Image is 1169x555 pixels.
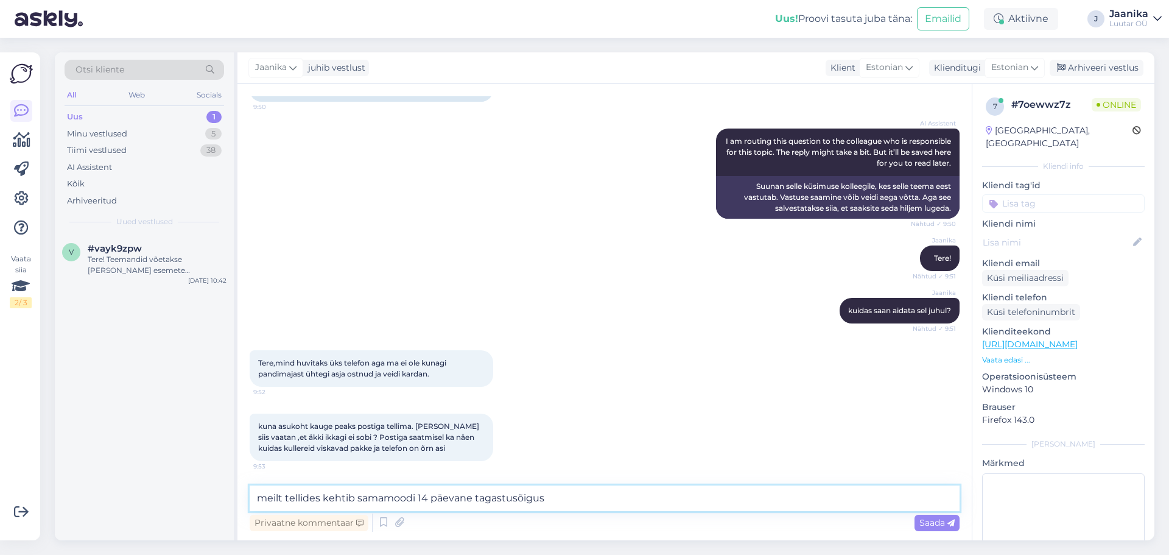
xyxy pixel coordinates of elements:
span: 9:50 [253,102,299,111]
div: Küsi meiliaadressi [982,270,1069,286]
span: Estonian [991,61,1028,74]
span: Nähtud ✓ 9:51 [910,324,956,333]
div: Vaata siia [10,253,32,308]
textarea: meilt tellides kehtib samamoodi 14 päevane tagastusõigus [250,486,960,511]
span: Estonian [866,61,903,74]
a: JaanikaLuutar OÜ [1109,9,1162,29]
div: Arhiveeri vestlus [1050,60,1143,76]
div: Aktiivne [984,8,1058,30]
p: Klienditeekond [982,325,1145,338]
span: I am routing this question to the colleague who is responsible for this topic. The reply might ta... [726,136,953,168]
p: Firefox 143.0 [982,414,1145,426]
div: Suunan selle küsimuse kolleegile, kes selle teema eest vastutab. Vastuse saamine võib veidi aega ... [716,176,960,219]
div: Privaatne kommentaar [250,515,368,531]
div: Tere! Teemandid võetakse [PERSON_NAME] esemete hindamisel arvesse. Teemantidega ehete puhul võime... [88,254,226,276]
div: Arhiveeritud [67,195,117,207]
button: Emailid [917,7,969,30]
span: kuna asukoht kauge peaks postiga tellima. [PERSON_NAME] siis vaatan ,et äkki ikkagi ei sobi ? Pos... [258,422,481,453]
div: AI Assistent [67,161,112,174]
span: Uued vestlused [116,216,173,227]
div: Küsi telefoninumbrit [982,304,1080,320]
p: Operatsioonisüsteem [982,370,1145,383]
span: AI Assistent [910,119,956,128]
p: Windows 10 [982,383,1145,396]
span: Tere! [934,253,951,263]
span: #vayk9zpw [88,243,142,254]
p: Brauser [982,401,1145,414]
span: Jaanika [255,61,287,74]
p: Kliendi telefon [982,291,1145,304]
span: 9:52 [253,387,299,397]
div: Kliendi info [982,161,1145,172]
div: juhib vestlust [303,62,365,74]
div: Web [126,87,147,103]
div: Socials [194,87,224,103]
span: 7 [993,102,997,111]
p: Kliendi email [982,257,1145,270]
div: Jaanika [1109,9,1148,19]
div: Tiimi vestlused [67,144,127,157]
span: v [69,247,74,256]
div: Kõik [67,178,85,190]
div: 5 [205,128,222,140]
p: Märkmed [982,457,1145,470]
div: [GEOGRAPHIC_DATA], [GEOGRAPHIC_DATA] [986,124,1132,150]
span: Saada [919,517,955,528]
span: 9:53 [253,462,299,471]
span: Jaanika [910,236,956,245]
span: Tere,mind huvitaks üks telefon aga ma ei ole kunagi pandimajast ühtegi asja ostnud ja veidi kardan. [258,358,448,378]
div: # 7oewwz7z [1011,97,1092,112]
a: [URL][DOMAIN_NAME] [982,339,1078,350]
div: Luutar OÜ [1109,19,1148,29]
span: Online [1092,98,1141,111]
div: 38 [200,144,222,157]
span: Nähtud ✓ 9:51 [910,272,956,281]
input: Lisa nimi [983,236,1131,249]
p: Kliendi tag'id [982,179,1145,192]
div: Proovi tasuta juba täna: [775,12,912,26]
div: 1 [206,111,222,123]
div: Uus [67,111,83,123]
div: [DATE] 10:42 [188,276,226,285]
p: Kliendi nimi [982,217,1145,230]
p: Vaata edasi ... [982,355,1145,366]
div: Klient [826,62,855,74]
div: All [65,87,79,103]
div: 2 / 3 [10,297,32,308]
span: Nähtud ✓ 9:50 [910,219,956,228]
div: [PERSON_NAME] [982,439,1145,450]
img: Askly Logo [10,62,33,85]
div: Klienditugi [929,62,981,74]
b: Uus! [775,13,798,24]
input: Lisa tag [982,194,1145,213]
span: kuidas saan aidata sel juhul? [848,306,951,315]
span: Jaanika [910,288,956,297]
div: J [1087,10,1104,27]
span: Otsi kliente [75,63,124,76]
div: Minu vestlused [67,128,127,140]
